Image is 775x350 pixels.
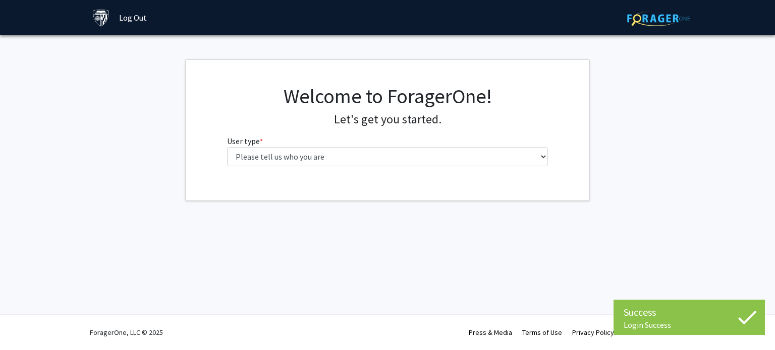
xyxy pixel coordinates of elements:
[572,328,614,337] a: Privacy Policy
[469,328,512,337] a: Press & Media
[90,315,163,350] div: ForagerOne, LLC © 2025
[624,305,755,320] div: Success
[227,112,548,127] h4: Let's get you started.
[627,11,690,26] img: ForagerOne Logo
[92,9,110,27] img: Johns Hopkins University Logo
[227,84,548,108] h1: Welcome to ForagerOne!
[227,135,263,147] label: User type
[522,328,562,337] a: Terms of Use
[624,320,755,330] div: Login Success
